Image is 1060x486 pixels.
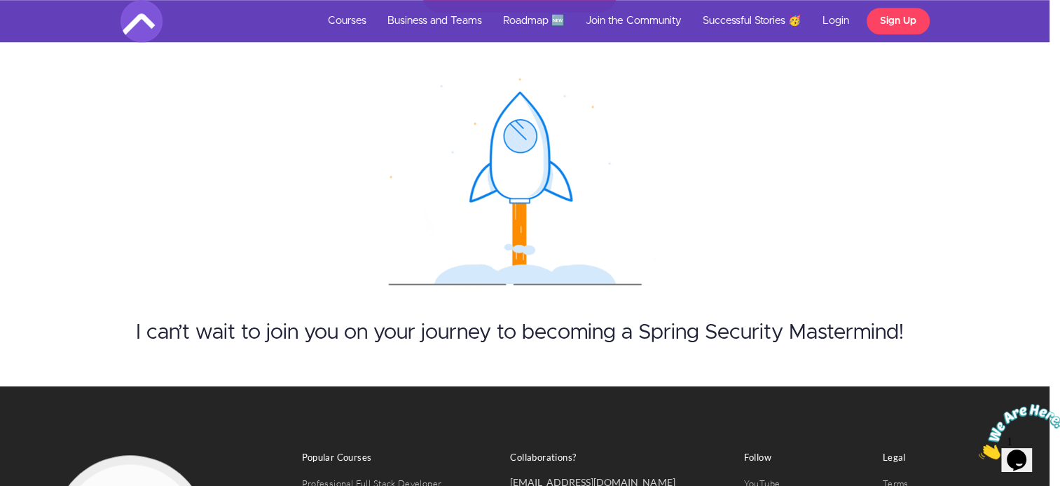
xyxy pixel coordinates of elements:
[743,446,813,475] h3: Follow
[6,6,92,61] img: Chat attention grabber
[883,446,913,475] h3: Legal
[973,398,1060,465] iframe: chat widget
[6,6,11,18] span: 1
[301,446,441,475] h3: Popular Courses
[352,55,688,307] img: giphy.gif
[867,8,930,34] a: Sign Up
[510,446,675,475] h3: Collaborations?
